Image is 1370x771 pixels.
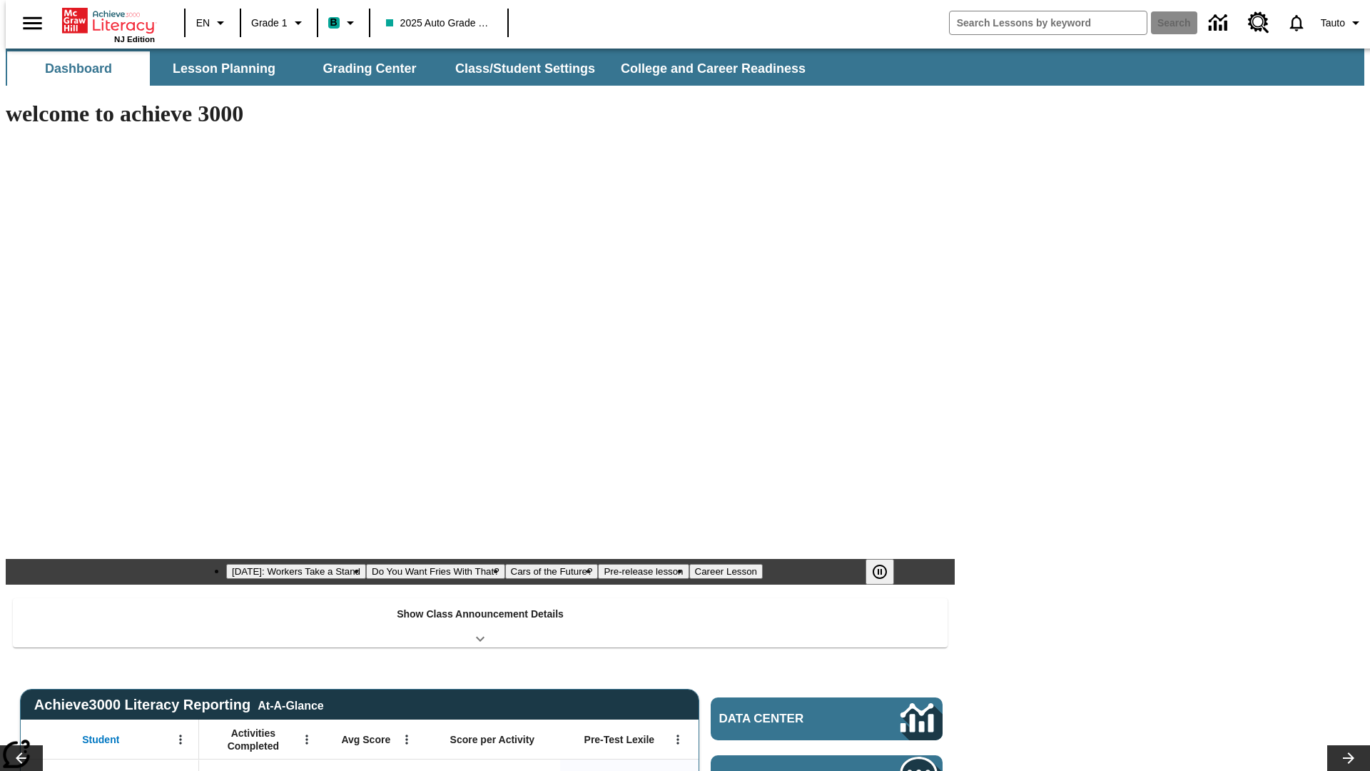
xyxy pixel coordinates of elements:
[866,559,908,585] div: Pause
[1239,4,1278,42] a: Resource Center, Will open in new tab
[6,49,1364,86] div: SubNavbar
[190,10,235,36] button: Language: EN, Select a language
[711,697,943,740] a: Data Center
[6,101,955,127] h1: welcome to achieve 3000
[34,697,324,713] span: Achieve3000 Literacy Reporting
[62,5,155,44] div: Home
[153,51,295,86] button: Lesson Planning
[341,733,390,746] span: Avg Score
[598,564,689,579] button: Slide 4 Pre-release lesson
[245,10,313,36] button: Grade: Grade 1, Select a grade
[258,697,323,712] div: At-A-Glance
[11,2,54,44] button: Open side menu
[1200,4,1239,43] a: Data Center
[330,14,338,31] span: B
[226,564,366,579] button: Slide 1 Labor Day: Workers Take a Stand
[667,729,689,750] button: Open Menu
[196,16,210,31] span: EN
[323,10,365,36] button: Boost Class color is teal. Change class color
[866,559,894,585] button: Pause
[251,16,288,31] span: Grade 1
[397,607,564,622] p: Show Class Announcement Details
[170,729,191,750] button: Open Menu
[719,712,853,726] span: Data Center
[62,6,155,35] a: Home
[584,733,655,746] span: Pre-Test Lexile
[505,564,599,579] button: Slide 3 Cars of the Future?
[366,564,505,579] button: Slide 2 Do You Want Fries With That?
[6,51,818,86] div: SubNavbar
[396,729,417,750] button: Open Menu
[7,51,150,86] button: Dashboard
[950,11,1147,34] input: search field
[13,598,948,647] div: Show Class Announcement Details
[1321,16,1345,31] span: Tauto
[450,733,535,746] span: Score per Activity
[1315,10,1370,36] button: Profile/Settings
[386,16,492,31] span: 2025 Auto Grade 1 A
[206,727,300,752] span: Activities Completed
[82,733,119,746] span: Student
[609,51,817,86] button: College and Career Readiness
[296,729,318,750] button: Open Menu
[689,564,763,579] button: Slide 5 Career Lesson
[298,51,441,86] button: Grading Center
[1327,745,1370,771] button: Lesson carousel, Next
[1278,4,1315,41] a: Notifications
[114,35,155,44] span: NJ Edition
[444,51,607,86] button: Class/Student Settings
